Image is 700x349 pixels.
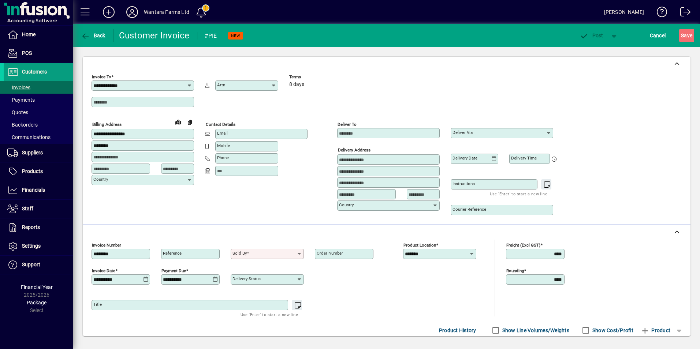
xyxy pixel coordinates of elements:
mat-label: Sold by [232,251,247,256]
a: Invoices [4,81,73,94]
div: Customer Invoice [119,30,190,41]
a: Payments [4,94,73,106]
a: Products [4,162,73,181]
a: Suppliers [4,144,73,162]
span: ost [580,33,603,38]
mat-label: Mobile [217,143,230,148]
a: Knowledge Base [651,1,667,25]
a: Logout [675,1,691,25]
mat-hint: Use 'Enter' to start a new line [490,189,547,198]
span: Home [22,31,36,37]
span: Terms [289,75,333,79]
mat-label: Attn [217,82,225,87]
span: POS [22,50,32,56]
span: Payments [7,97,35,103]
mat-label: Reference [163,251,182,256]
mat-label: Rounding [506,268,524,273]
button: Back [79,29,107,42]
div: #PIE [205,30,217,42]
mat-label: Delivery time [511,155,537,161]
button: Cancel [648,29,668,42]
span: Settings [22,243,41,249]
mat-label: Payment due [161,268,186,273]
span: Support [22,262,40,267]
mat-hint: Use 'Enter' to start a new line [241,310,298,319]
a: Communications [4,131,73,143]
span: Invoices [7,85,30,90]
button: Copy to Delivery address [184,116,196,128]
button: Profile [120,5,144,19]
button: Product [637,324,674,337]
span: Cancel [650,30,666,41]
span: P [592,33,596,38]
mat-label: Product location [403,243,436,248]
mat-label: Country [339,202,354,207]
span: Customers [22,69,47,75]
span: Communications [7,134,51,140]
mat-label: Deliver To [338,122,357,127]
mat-label: Email [217,131,228,136]
span: Quotes [7,109,28,115]
mat-label: Invoice To [92,74,111,79]
a: Support [4,256,73,274]
a: Reports [4,218,73,237]
button: Post [576,29,607,42]
button: Product History [436,324,479,337]
mat-label: Delivery status [232,276,261,281]
mat-label: Country [93,177,108,182]
div: Wantara Farms Ltd [144,6,189,18]
span: Products [22,168,43,174]
label: Show Line Volumes/Weights [501,327,569,334]
mat-label: Invoice number [92,243,121,248]
span: Package [27,300,46,305]
span: Financials [22,187,45,193]
a: View on map [172,116,184,128]
mat-label: Instructions [453,181,475,186]
span: S [681,33,684,38]
div: [PERSON_NAME] [604,6,644,18]
span: Back [81,33,105,38]
span: NEW [231,33,240,38]
button: Add [97,5,120,19]
a: Backorders [4,119,73,131]
a: Staff [4,200,73,218]
mat-label: Phone [217,155,229,160]
mat-label: Deliver via [453,130,473,135]
span: Reports [22,224,40,230]
span: ave [681,30,692,41]
a: POS [4,44,73,63]
span: Product [641,324,670,336]
mat-label: Courier Reference [453,207,486,212]
a: Quotes [4,106,73,119]
app-page-header-button: Back [73,29,113,42]
span: Staff [22,206,33,211]
span: Backorders [7,122,38,128]
mat-label: Invoice date [92,268,115,273]
label: Show Cost/Profit [591,327,633,334]
span: Suppliers [22,150,43,155]
span: Financial Year [21,284,53,290]
mat-label: Delivery date [453,155,477,161]
mat-label: Freight (excl GST) [506,243,540,248]
a: Financials [4,181,73,199]
mat-label: Title [93,302,102,307]
a: Home [4,26,73,44]
a: Settings [4,237,73,255]
button: Save [679,29,694,42]
span: 8 days [289,82,304,87]
span: Product History [439,324,476,336]
mat-label: Order number [317,251,343,256]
